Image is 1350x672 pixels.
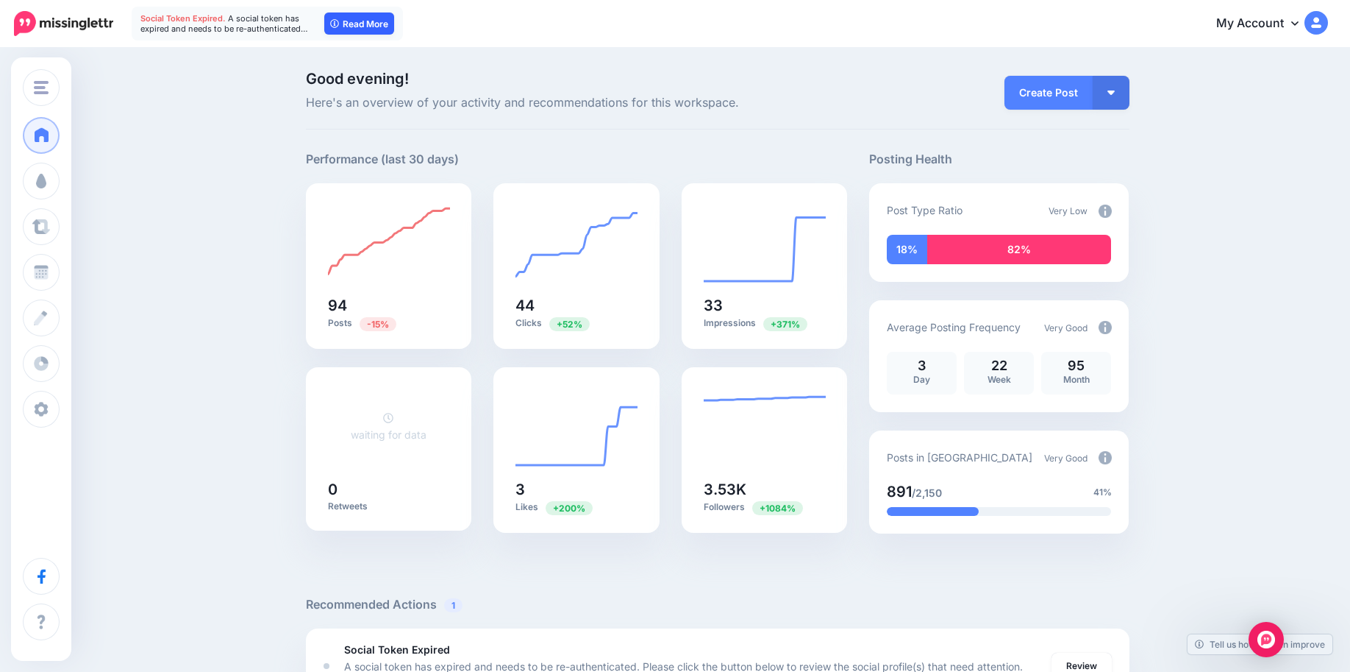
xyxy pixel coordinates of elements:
[887,235,927,264] div: 18% of your posts in the last 30 days have been from Drip Campaigns
[515,316,637,330] p: Clicks
[306,70,409,88] span: Good evening!
[1093,485,1112,500] span: 41%
[1099,205,1112,218] img: info-circle-grey.png
[1249,622,1284,657] div: Open Intercom Messenger
[1099,451,1112,464] img: info-circle-grey.png
[140,13,308,34] span: A social token has expired and needs to be re-authenticated…
[1044,322,1087,333] span: Very Good
[444,598,463,612] span: 1
[360,317,396,331] span: Previous period: 110
[324,13,394,35] a: Read More
[704,501,826,514] p: Followers
[763,317,807,331] span: Previous period: 7
[988,374,1011,385] span: Week
[1044,453,1087,464] span: Very Good
[1049,359,1104,372] p: 95
[351,411,426,441] a: waiting for data
[887,483,912,501] span: 891
[704,316,826,330] p: Impressions
[704,298,826,313] h5: 33
[869,150,1129,169] h5: Posting Health
[324,663,329,669] div: <div class='status-dot small red margin-right'></div>Error
[927,235,1112,264] div: 82% of your posts in the last 30 days have been from Curated content
[546,501,593,515] span: Previous period: 1
[328,501,450,512] p: Retweets
[887,507,979,516] div: 41% of your posts in the last 30 days have been from Drip Campaigns
[1049,205,1087,216] span: Very Low
[328,298,450,313] h5: 94
[306,93,848,113] span: Here's an overview of your activity and recommendations for this workspace.
[1187,634,1332,654] a: Tell us how we can improve
[887,319,1021,336] p: Average Posting Frequency
[887,449,1032,466] p: Posts in [GEOGRAPHIC_DATA]
[328,482,450,497] h5: 0
[549,317,590,331] span: Previous period: 29
[971,359,1026,372] p: 22
[1004,76,1093,110] a: Create Post
[328,316,450,330] p: Posts
[344,643,450,656] b: Social Token Expired
[34,81,49,94] img: menu.png
[515,482,637,497] h5: 3
[894,359,949,372] p: 3
[14,11,113,36] img: Missinglettr
[1201,6,1328,42] a: My Account
[913,374,930,385] span: Day
[912,487,942,499] span: /2,150
[306,150,459,169] h5: Performance (last 30 days)
[515,298,637,313] h5: 44
[515,501,637,514] p: Likes
[752,501,803,515] span: Previous period: 298
[1099,321,1112,334] img: info-circle-grey.png
[306,595,1129,614] h5: Recommended Actions
[704,482,826,497] h5: 3.53K
[1063,374,1090,385] span: Month
[140,13,226,24] span: Social Token Expired.
[1107,91,1115,95] img: arrow-down-white.png
[887,202,963,219] p: Post Type Ratio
